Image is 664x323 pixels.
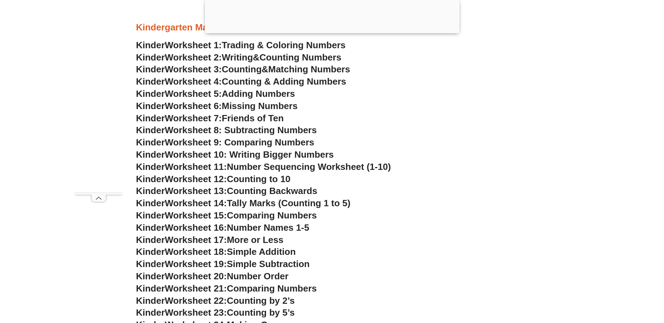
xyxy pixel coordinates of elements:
[222,113,284,123] span: Friends of Ten
[222,40,346,50] span: Trading & Coloring Numbers
[136,186,165,196] span: Kinder
[165,137,314,148] span: Worksheet 9: Comparing Numbers
[227,174,291,184] span: Counting to 10
[227,295,295,306] span: Counting by 2’s
[227,271,288,281] span: Number Order
[165,186,227,196] span: Worksheet 13:
[165,113,222,123] span: Worksheet 7:
[259,52,341,63] span: Counting Numbers
[136,210,165,221] span: Kinder
[165,246,227,257] span: Worksheet 18:
[136,246,165,257] span: Kinder
[136,161,165,172] span: Kinder
[136,76,165,87] span: Kinder
[75,16,122,193] iframe: Advertisement
[136,52,165,63] span: Kinder
[165,64,222,74] span: Worksheet 3:
[136,198,165,208] span: Kinder
[165,198,227,208] span: Worksheet 14:
[136,64,165,74] span: Kinder
[222,101,298,111] span: Missing Numbers
[222,76,347,87] span: Counting & Adding Numbers
[227,246,296,257] span: Simple Addition
[136,137,314,148] a: KinderWorksheet 9: Comparing Numbers
[136,271,165,281] span: Kinder
[136,101,165,111] span: Kinder
[165,76,222,87] span: Worksheet 4:
[227,307,295,318] span: Counting by 5’s
[136,295,165,306] span: Kinder
[136,125,165,135] span: Kinder
[136,259,165,269] span: Kinder
[165,52,222,63] span: Worksheet 2:
[136,283,165,294] span: Kinder
[165,40,222,50] span: Worksheet 1:
[136,222,165,233] span: Kinder
[227,235,284,245] span: More or Less
[136,125,317,135] a: KinderWorksheet 8: Subtracting Numbers
[165,271,227,281] span: Worksheet 20:
[136,113,165,123] span: Kinder
[136,235,165,245] span: Kinder
[136,52,342,63] a: KinderWorksheet 2:Writing&Counting Numbers
[165,149,334,160] span: Worksheet 10: Writing Bigger Numbers
[165,161,227,172] span: Worksheet 11:
[136,76,347,87] a: KinderWorksheet 4:Counting & Adding Numbers
[165,88,222,99] span: Worksheet 5:
[165,210,227,221] span: Worksheet 15:
[222,88,295,99] span: Adding Numbers
[268,64,350,74] span: Matching Numbers
[227,259,310,269] span: Simple Subtraction
[136,307,165,318] span: Kinder
[165,222,227,233] span: Worksheet 16:
[227,186,317,196] span: Counting Backwards
[136,174,165,184] span: Kinder
[227,210,317,221] span: Comparing Numbers
[227,161,391,172] span: Number Sequencing Worksheet (1-10)
[136,88,295,99] a: KinderWorksheet 5:Adding Numbers
[165,101,222,111] span: Worksheet 6:
[136,137,165,148] span: Kinder
[136,22,528,34] h3: Kindergarten Math Worksheets
[165,283,227,294] span: Worksheet 21:
[547,244,664,323] iframe: Chat Widget
[136,113,284,123] a: KinderWorksheet 7:Friends of Ten
[136,88,165,99] span: Kinder
[136,149,165,160] span: Kinder
[165,235,227,245] span: Worksheet 17:
[165,174,227,184] span: Worksheet 12:
[136,64,350,74] a: KinderWorksheet 3:Counting&Matching Numbers
[227,198,350,208] span: Tally Marks (Counting 1 to 5)
[227,283,317,294] span: Comparing Numbers
[136,149,334,160] a: KinderWorksheet 10: Writing Bigger Numbers
[165,125,317,135] span: Worksheet 8: Subtracting Numbers
[227,222,309,233] span: Number Names 1-5
[222,64,262,74] span: Counting
[165,259,227,269] span: Worksheet 19:
[165,295,227,306] span: Worksheet 22:
[136,40,165,50] span: Kinder
[136,101,298,111] a: KinderWorksheet 6:Missing Numbers
[165,307,227,318] span: Worksheet 23:
[222,52,253,63] span: Writing
[136,40,346,50] a: KinderWorksheet 1:Trading & Coloring Numbers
